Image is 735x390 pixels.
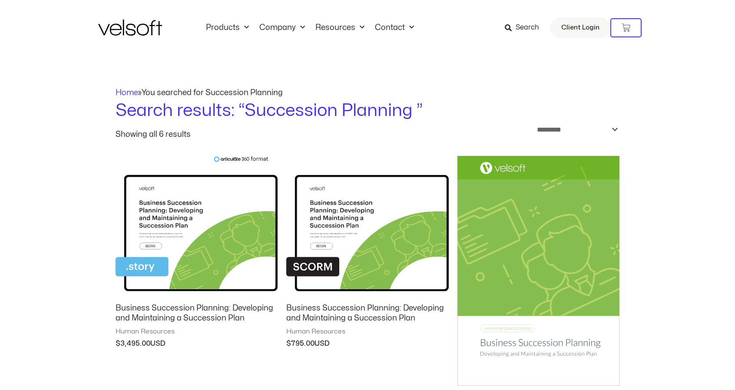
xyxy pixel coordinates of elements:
h1: Search results: “Succession Planning ” [116,99,619,123]
a: ContactMenu Toggle [370,23,419,33]
a: ProductsMenu Toggle [201,23,254,33]
p: Showing all 6 results [116,131,191,139]
h2: Business Succession Planning: Developing and Maintaining a Succession Plan [286,303,448,324]
a: ResourcesMenu Toggle [310,23,370,33]
bdi: 3,495.00 [116,340,150,347]
img: Business Succession Planning: Developing and Maintaining a Succession Plan [457,156,619,386]
span: » [116,89,283,96]
span: $ [116,340,120,347]
h2: Business Succession Planning: Developing and Maintaining a Succession Plan [116,303,278,324]
a: Home [116,89,138,96]
span: Client Login [561,22,599,33]
a: Search [505,20,545,35]
span: Search [516,22,539,33]
nav: Menu [201,23,419,33]
bdi: 795.00 [286,340,315,347]
span: Human Resources [286,327,448,336]
span: $ [286,340,291,347]
img: Business Succession Planning: Developing and Maintaining a Succession Plan [116,156,278,297]
img: Velsoft Training Materials [98,20,162,36]
a: Business Succession Planning: Developing and Maintaining a Succession Plan [286,303,448,327]
span: Human Resources [116,327,278,336]
span: You searched for Succession Planning [142,89,283,96]
img: Business Succession Planning: Developing and Maintaining a Succession Plan [286,156,448,297]
a: Client Login [550,17,610,38]
select: Shop order [531,123,619,136]
a: CompanyMenu Toggle [254,23,310,33]
a: Business Succession Planning: Developing and Maintaining a Succession Plan [116,303,278,327]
